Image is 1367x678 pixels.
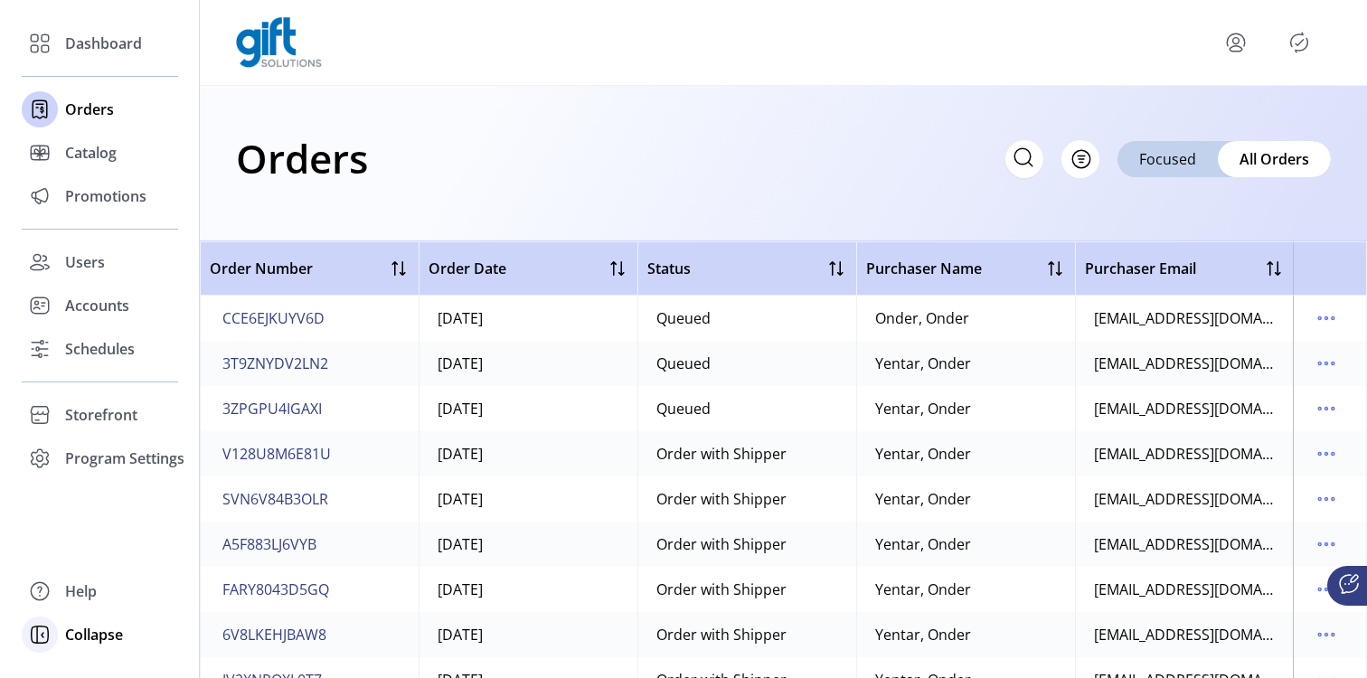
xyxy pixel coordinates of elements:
button: menu [1312,485,1341,513]
button: menu [1312,530,1341,559]
span: Help [65,580,97,602]
div: Queued [656,398,711,419]
button: A5F883LJ6VYB [219,530,320,559]
span: Storefront [65,404,137,426]
span: Status [647,258,691,279]
img: logo [236,17,322,68]
button: 3ZPGPU4IGAXI [219,394,325,423]
span: FARY8043D5GQ [222,579,329,600]
span: Focused [1139,148,1196,170]
div: Yentar, Onder [875,398,971,419]
div: All Orders [1218,141,1331,177]
div: Yentar, Onder [875,443,971,465]
div: Yentar, Onder [875,579,971,600]
button: menu [1312,349,1341,378]
button: 6V8LKEHJBAW8 [219,620,330,649]
button: V128U8M6E81U [219,439,335,468]
span: Collapse [65,624,123,645]
button: Publisher Panel [1285,28,1314,57]
span: 3ZPGPU4IGAXI [222,398,322,419]
button: menu [1312,439,1341,468]
div: [EMAIL_ADDRESS][DOMAIN_NAME] [1094,398,1276,419]
span: CCE6EJKUYV6D [222,307,325,329]
div: Onder, Onder [875,307,969,329]
td: [DATE] [419,431,637,476]
button: menu [1312,575,1341,604]
td: [DATE] [419,567,637,612]
span: A5F883LJ6VYB [222,533,316,555]
span: Purchaser Name [866,258,982,279]
div: [EMAIL_ADDRESS][DOMAIN_NAME] [1094,488,1276,510]
span: Schedules [65,338,135,360]
td: [DATE] [419,522,637,567]
button: menu [1312,394,1341,423]
div: [EMAIL_ADDRESS][DOMAIN_NAME] [1094,443,1276,465]
div: [EMAIL_ADDRESS][DOMAIN_NAME] [1094,533,1276,555]
span: Order Date [429,258,506,279]
span: All Orders [1240,148,1309,170]
h1: Orders [236,127,368,190]
td: [DATE] [419,476,637,522]
button: FARY8043D5GQ [219,575,333,604]
div: Order with Shipper [656,533,787,555]
button: CCE6EJKUYV6D [219,304,328,333]
span: Program Settings [65,447,184,469]
div: [EMAIL_ADDRESS][DOMAIN_NAME] [1094,624,1276,645]
span: V128U8M6E81U [222,443,331,465]
span: Orders [65,99,114,120]
span: Catalog [65,142,117,164]
div: Yentar, Onder [875,533,971,555]
td: [DATE] [419,386,637,431]
button: Filter Button [1061,140,1099,178]
td: [DATE] [419,341,637,386]
div: Yentar, Onder [875,353,971,374]
div: Queued [656,307,711,329]
div: Order with Shipper [656,488,787,510]
div: [EMAIL_ADDRESS][DOMAIN_NAME] [1094,353,1276,374]
span: 3T9ZNYDV2LN2 [222,353,328,374]
div: Yentar, Onder [875,624,971,645]
div: Order with Shipper [656,579,787,600]
span: Purchaser Email [1085,258,1196,279]
button: SVN6V84B3OLR [219,485,332,513]
span: Users [65,251,105,273]
div: [EMAIL_ADDRESS][DOMAIN_NAME] [1094,307,1276,329]
div: Queued [656,353,711,374]
div: Order with Shipper [656,624,787,645]
div: Focused [1117,141,1218,177]
span: 6V8LKEHJBAW8 [222,624,326,645]
span: Accounts [65,295,129,316]
td: [DATE] [419,296,637,341]
span: SVN6V84B3OLR [222,488,328,510]
button: menu [1312,304,1341,333]
span: Order Number [210,258,313,279]
button: menu [1221,28,1250,57]
span: Dashboard [65,33,142,54]
div: Yentar, Onder [875,488,971,510]
td: [DATE] [419,612,637,657]
div: [EMAIL_ADDRESS][DOMAIN_NAME] [1094,579,1276,600]
div: Order with Shipper [656,443,787,465]
span: Promotions [65,185,146,207]
button: menu [1312,620,1341,649]
button: 3T9ZNYDV2LN2 [219,349,332,378]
